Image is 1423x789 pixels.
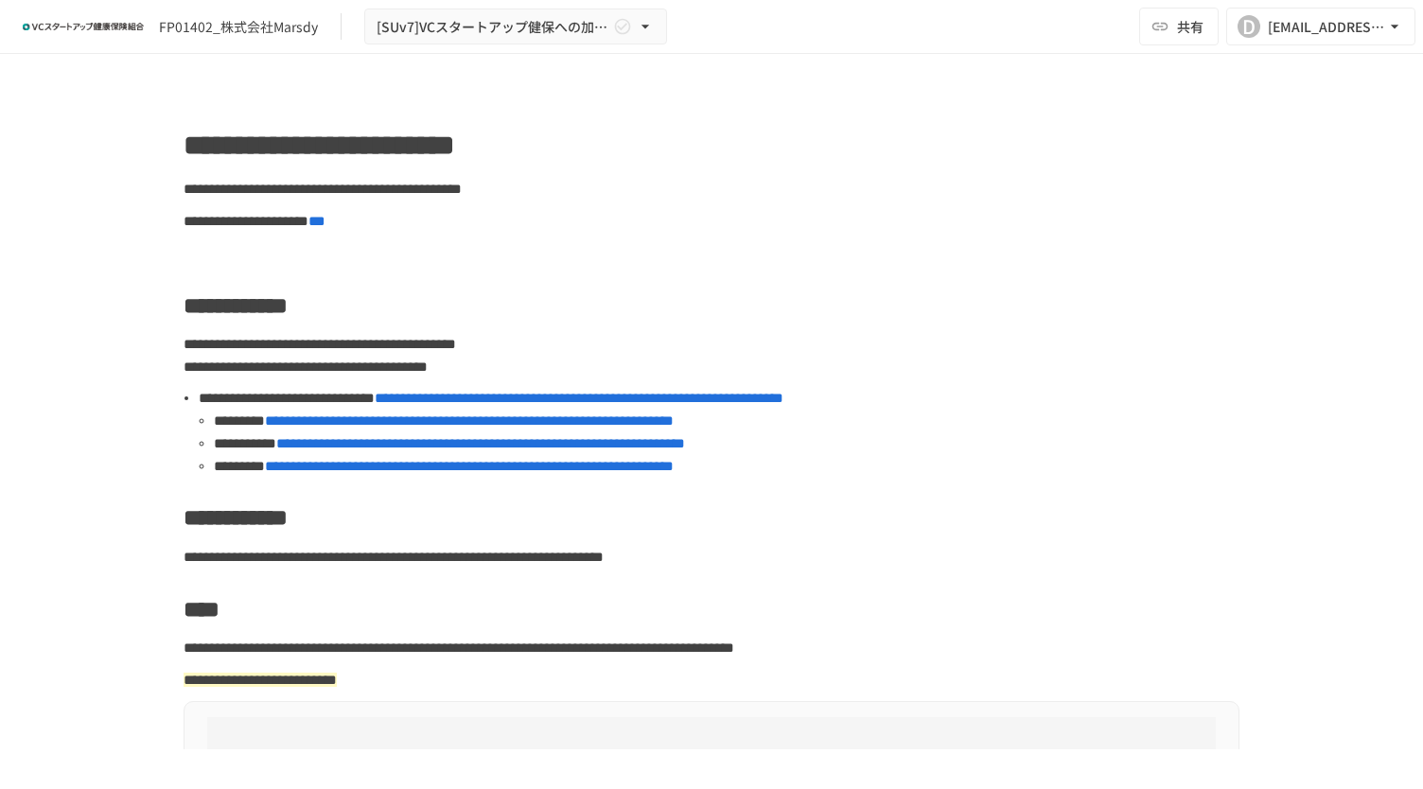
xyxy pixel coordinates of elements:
span: [SUv7]VCスタートアップ健保への加入申請手続き [377,15,609,39]
div: D [1238,15,1260,38]
button: [SUv7]VCスタートアップ健保への加入申請手続き [364,9,667,45]
button: 共有 [1139,8,1219,45]
button: D[EMAIL_ADDRESS][DOMAIN_NAME] [1226,8,1415,45]
div: [EMAIL_ADDRESS][DOMAIN_NAME] [1268,15,1385,39]
div: FP01402_株式会社Marsdy [159,17,318,37]
span: 共有 [1177,16,1203,37]
img: ZDfHsVrhrXUoWEWGWYf8C4Fv4dEjYTEDCNvmL73B7ox [23,11,144,42]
